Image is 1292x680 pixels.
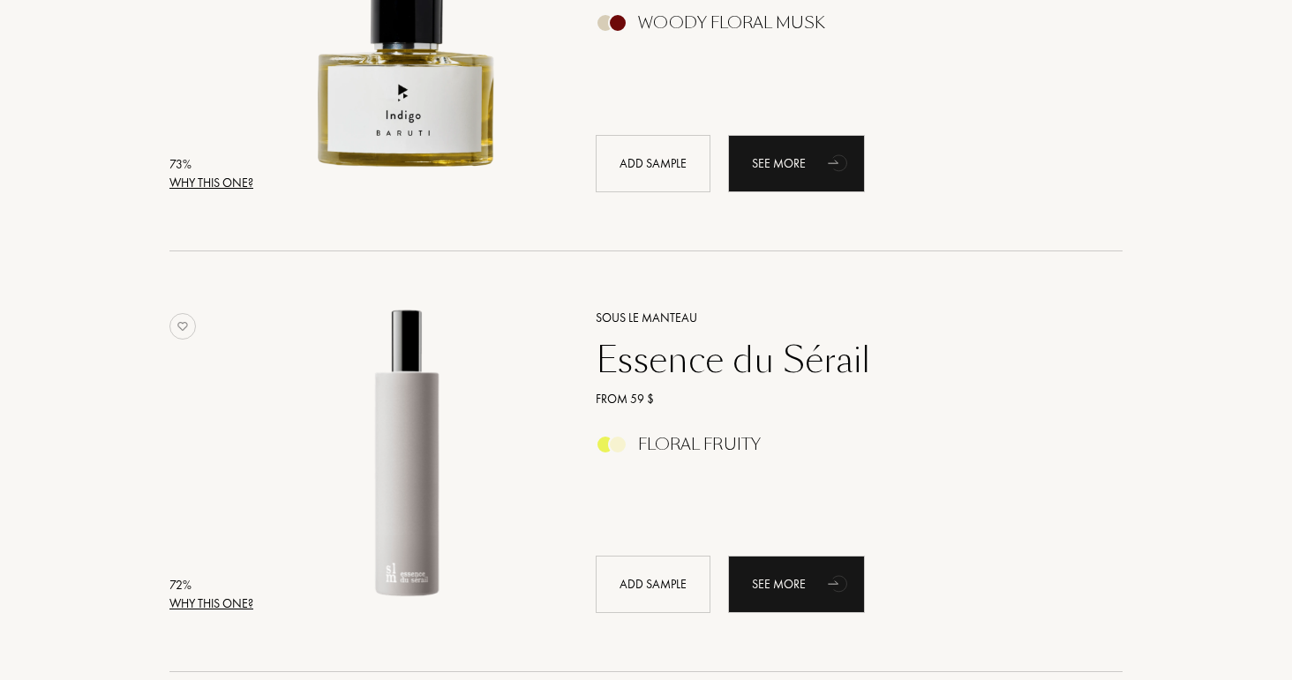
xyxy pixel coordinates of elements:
div: See more [728,135,865,192]
a: Floral Fruity [582,440,1097,459]
div: animation [822,565,857,601]
div: 72 % [169,576,253,594]
a: Essence du Sérail Sous le Manteau [260,287,569,633]
img: Essence du Sérail Sous le Manteau [260,306,554,600]
img: no_like_p.png [169,313,196,340]
div: Woody Floral Musk [638,13,825,33]
div: Add sample [596,556,710,613]
div: See more [728,556,865,613]
a: See moreanimation [728,556,865,613]
div: Why this one? [169,174,253,192]
a: From 59 $ [582,390,1097,408]
div: Floral Fruity [638,435,761,454]
a: Woody Floral Musk [582,19,1097,37]
div: 73 % [169,155,253,174]
a: Essence du Sérail [582,339,1097,381]
div: animation [822,145,857,180]
div: Why this one? [169,594,253,613]
a: Sous le Manteau [582,309,1097,327]
a: See moreanimation [728,135,865,192]
div: Add sample [596,135,710,192]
